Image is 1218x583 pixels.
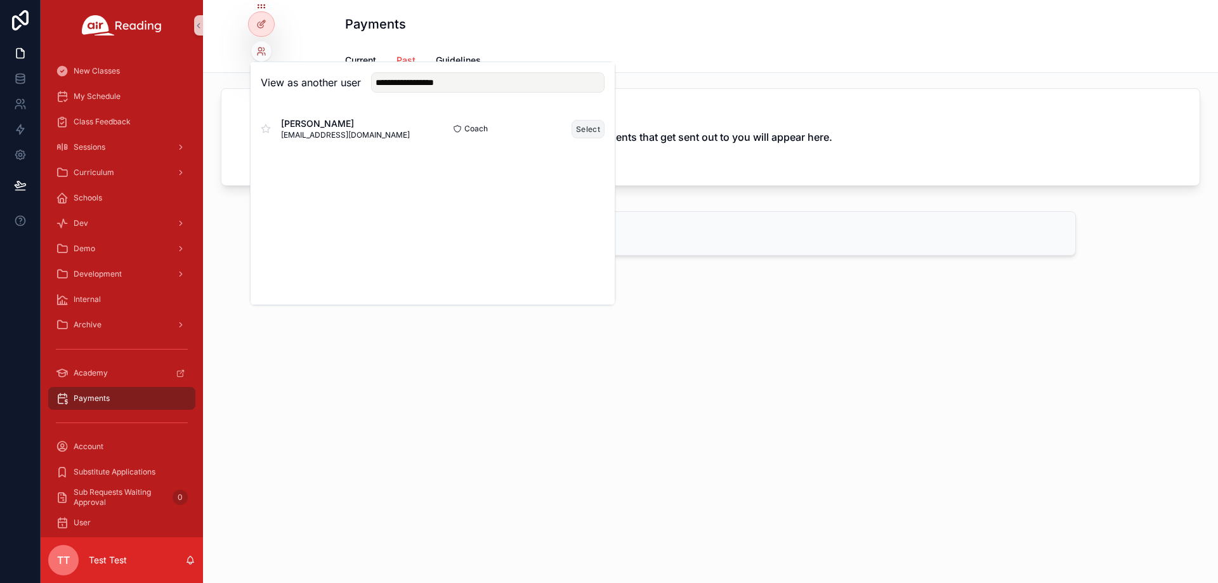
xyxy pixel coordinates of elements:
[48,85,195,108] a: My Schedule
[74,142,105,152] span: Sessions
[173,490,188,505] div: 0
[74,368,108,378] span: Academy
[82,15,162,36] img: App logo
[74,467,155,477] span: Substitute Applications
[589,129,832,145] h2: Payments that get sent out to you will appear here.
[48,212,195,235] a: Dev
[261,75,361,90] h2: View as another user
[74,66,120,76] span: New Classes
[48,263,195,285] a: Development
[74,393,110,403] span: Payments
[48,313,195,336] a: Archive
[74,269,122,279] span: Development
[281,130,410,140] span: [EMAIL_ADDRESS][DOMAIN_NAME]
[48,461,195,483] a: Substitute Applications
[41,51,203,537] div: scrollable content
[48,511,195,534] a: User
[74,487,167,508] span: Sub Requests Waiting Approval
[48,387,195,410] a: Payments
[74,320,101,330] span: Archive
[396,49,416,73] a: Past
[74,117,131,127] span: Class Feedback
[74,244,95,254] span: Demo
[48,60,195,82] a: New Classes
[48,136,195,159] a: Sessions
[436,49,481,74] a: Guidelines
[48,110,195,133] a: Class Feedback
[74,167,114,178] span: Curriculum
[48,288,195,311] a: Internal
[57,553,70,568] span: TT
[74,442,103,452] span: Account
[74,193,102,203] span: Schools
[74,218,88,228] span: Dev
[48,486,195,509] a: Sub Requests Waiting Approval0
[436,54,481,67] span: Guidelines
[281,117,410,130] span: [PERSON_NAME]
[464,124,488,134] span: Coach
[89,554,127,567] p: Test Test
[48,187,195,209] a: Schools
[74,91,121,102] span: My Schedule
[74,294,101,305] span: Internal
[345,49,376,74] a: Current
[48,237,195,260] a: Demo
[345,15,406,33] h1: Payments
[48,435,195,458] a: Account
[48,161,195,184] a: Curriculum
[572,120,605,138] button: Select
[48,362,195,384] a: Academy
[345,54,376,67] span: Current
[74,518,91,528] span: User
[396,54,416,67] span: Past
